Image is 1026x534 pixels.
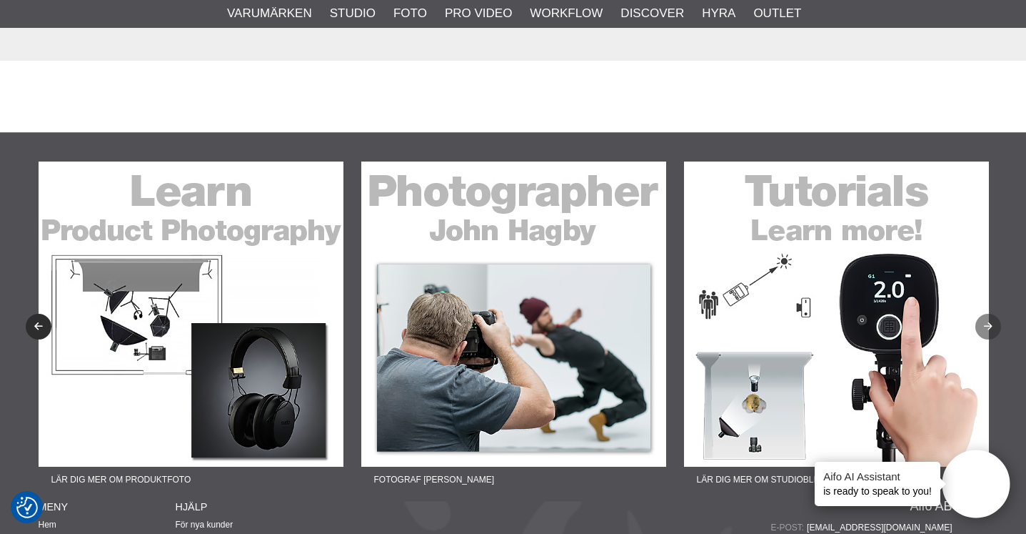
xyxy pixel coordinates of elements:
span: Lär dig mer om produktfoto [39,467,204,493]
button: Previous [26,314,51,340]
a: Aifo AB [910,500,952,513]
a: Hem [39,520,56,530]
a: Hyra [702,4,735,23]
h4: Aifo AI Assistant [823,469,932,484]
span: Lär dig mer om studioblixtar [684,467,851,493]
img: Annons:22-07F banner-sidfot-learn-product.jpg [39,162,343,467]
a: Workflow [530,4,603,23]
a: Foto [393,4,427,23]
a: [EMAIL_ADDRESS][DOMAIN_NAME] [807,521,952,534]
button: Next [975,314,1001,340]
a: Outlet [753,4,801,23]
a: Annons:22-01F banner-sidfot-tutorials.jpgLär dig mer om studioblixtar [684,162,989,493]
a: Varumärken [227,4,312,23]
span: Fotograf [PERSON_NAME] [361,467,507,493]
a: Studio [330,4,376,23]
a: Pro Video [445,4,512,23]
button: Samtyckesinställningar [16,495,38,520]
img: Annons:22-01F banner-sidfot-tutorials.jpg [684,162,989,467]
h4: Hjälp [176,500,313,514]
a: Annons:22-07F banner-sidfot-learn-product.jpgLär dig mer om produktfoto [39,162,343,493]
a: Discover [620,4,684,23]
a: För nya kunder [176,520,233,530]
a: Annons:22-08F banner-sidfot-john.jpgFotograf [PERSON_NAME] [361,162,666,493]
img: Revisit consent button [16,497,38,518]
h4: Meny [39,500,176,514]
span: E-post: [770,521,807,534]
img: Annons:22-08F banner-sidfot-john.jpg [361,162,666,467]
div: is ready to speak to you! [815,462,940,506]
